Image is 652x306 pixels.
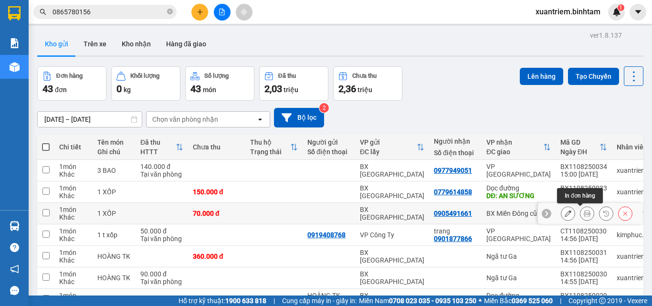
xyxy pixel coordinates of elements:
div: ĐC lấy [360,148,417,156]
span: | [273,295,275,306]
img: icon-new-feature [612,8,621,16]
span: xuantriem.binhtam [528,6,608,18]
span: Cung cấp máy in - giấy in: [282,295,357,306]
div: Ngã tư Ga [486,253,551,260]
div: 70.000 đ [193,210,241,217]
div: VP [GEOGRAPHIC_DATA] [486,163,551,178]
div: Sửa đơn hàng [561,206,575,221]
strong: 0369 525 060 [512,297,553,305]
button: caret-down [630,4,646,21]
div: Ngã tư Ga [486,274,551,282]
span: file-add [219,9,225,15]
div: 100.000 đ [193,295,241,303]
div: 0773327799 [434,295,472,303]
button: Tạo Chuyến [568,68,619,85]
span: Gửi: [4,55,18,64]
span: 0941 78 2525 [34,33,133,52]
span: question-circle [10,243,19,252]
div: 1 món [59,206,88,213]
div: Tại văn phòng [140,235,183,243]
span: 0779614858 - [68,67,116,76]
div: BX1108250030 [560,270,607,278]
div: VP nhận [486,138,543,146]
img: warehouse-icon [10,62,20,72]
div: BX Miền Đông cũ [486,210,551,217]
span: close-circle [167,8,173,17]
button: Đã thu2,03 triệu [259,66,328,101]
img: logo [4,7,32,50]
button: Bộ lọc [274,108,324,127]
th: Toggle SortBy [355,135,429,160]
div: 14:55 [DATE] [560,278,607,285]
span: kg [124,86,131,94]
div: 0977949051 [434,167,472,174]
div: Khác [59,235,88,243]
img: warehouse-icon [10,221,20,231]
span: copyright [599,297,606,304]
div: Khác [59,170,88,178]
div: Đơn hàng [56,73,83,79]
div: 1 món [59,270,88,278]
div: Khác [59,192,88,200]
strong: CÔNG TY CP BÌNH TÂM [34,5,129,32]
div: Người nhận [434,137,477,145]
div: DĐ: AN SƯƠNG [486,192,551,200]
div: VP Công Ty [360,231,424,239]
div: Khối lượng [130,73,159,79]
div: BX [GEOGRAPHIC_DATA] [360,163,424,178]
div: Chi tiết [59,143,88,151]
span: 2,03 [264,83,282,95]
span: notification [10,264,19,274]
div: BX [GEOGRAPHIC_DATA] [360,249,424,264]
div: Chưa thu [352,73,377,79]
button: plus [191,4,208,21]
div: 150.000 đ [193,188,241,196]
span: BX [GEOGRAPHIC_DATA] - [18,55,107,64]
svg: open [256,116,264,123]
span: 0 [116,83,122,95]
span: Nhận: [4,67,116,76]
div: BX1108250031 [560,249,607,256]
div: 360.000 đ [193,253,241,260]
div: VP gửi [360,138,417,146]
div: CT1108250030 [560,227,607,235]
th: Toggle SortBy [556,135,612,160]
strong: 0708 023 035 - 0935 103 250 [389,297,476,305]
img: solution-icon [10,38,20,48]
div: Khác [59,213,88,221]
div: Dọc đường [486,184,551,192]
input: Select a date range. [38,112,142,127]
span: caret-down [634,8,642,16]
button: Chưa thu2,36 triệu [333,66,402,101]
button: Lên hàng [520,68,563,85]
div: Dọc đường [486,292,551,299]
div: VP [GEOGRAPHIC_DATA] [486,227,551,243]
div: 90.000 đ [140,270,183,278]
span: plus [197,9,203,15]
div: Đã thu [278,73,296,79]
div: 1 XỐP [97,188,131,196]
span: Miền Bắc [484,295,553,306]
div: HTTT [140,148,176,156]
div: Chọn văn phòng nhận [152,115,218,124]
div: Người gửi [307,138,350,146]
span: Miền Nam [359,295,476,306]
span: aim [241,9,247,15]
div: 0779614858 [434,188,472,196]
div: Khác [59,278,88,285]
span: close-circle [167,9,173,14]
span: 43 [42,83,53,95]
div: 1 t xốp [97,231,131,239]
div: Thu hộ [250,138,290,146]
span: triệu [358,86,372,94]
div: Tên món [97,138,131,146]
span: 1 [619,4,622,11]
div: BX [GEOGRAPHIC_DATA] [360,206,424,221]
span: | [560,295,561,306]
div: Số điện thoại [307,148,350,156]
div: BX1108250029 [560,292,607,299]
span: món [203,86,216,94]
strong: 1900 633 818 [225,297,266,305]
div: Chưa thu [193,143,241,151]
div: Tại văn phòng [140,170,183,178]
